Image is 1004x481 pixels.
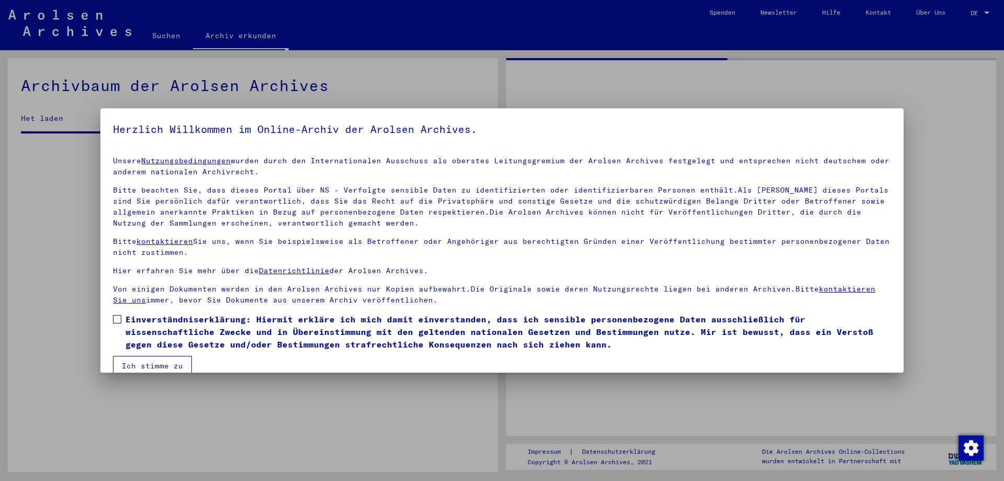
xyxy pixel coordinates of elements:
a: Nutzungsbedingungen [141,156,231,165]
p: Unsere wurden durch den Internationalen Ausschuss als oberstes Leitungsgremium der Arolsen Archiv... [113,155,891,177]
img: Zustimmung ändern [959,435,984,461]
p: Hier erfahren Sie mehr über die der Arolsen Archives. [113,265,891,276]
p: Bitte Sie uns, wenn Sie beispielsweise als Betroffener oder Angehöriger aus berechtigten Gründen ... [113,236,891,258]
span: Einverständniserklärung: Hiermit erkläre ich mich damit einverstanden, dass ich sensible personen... [125,313,891,351]
a: Datenrichtlinie [259,266,329,275]
p: Bitte beachten Sie, dass dieses Portal über NS - Verfolgte sensible Daten zu identifizierten oder... [113,185,891,229]
h5: Herzlich Willkommen im Online-Archiv der Arolsen Archives. [113,121,891,138]
a: kontaktieren [136,237,193,246]
div: Zustimmung ändern [958,435,983,460]
a: kontaktieren Sie uns [113,284,875,305]
button: Ich stimme zu [113,356,192,376]
p: Von einigen Dokumenten werden in den Arolsen Archives nur Kopien aufbewahrt.Die Originale sowie d... [113,284,891,306]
